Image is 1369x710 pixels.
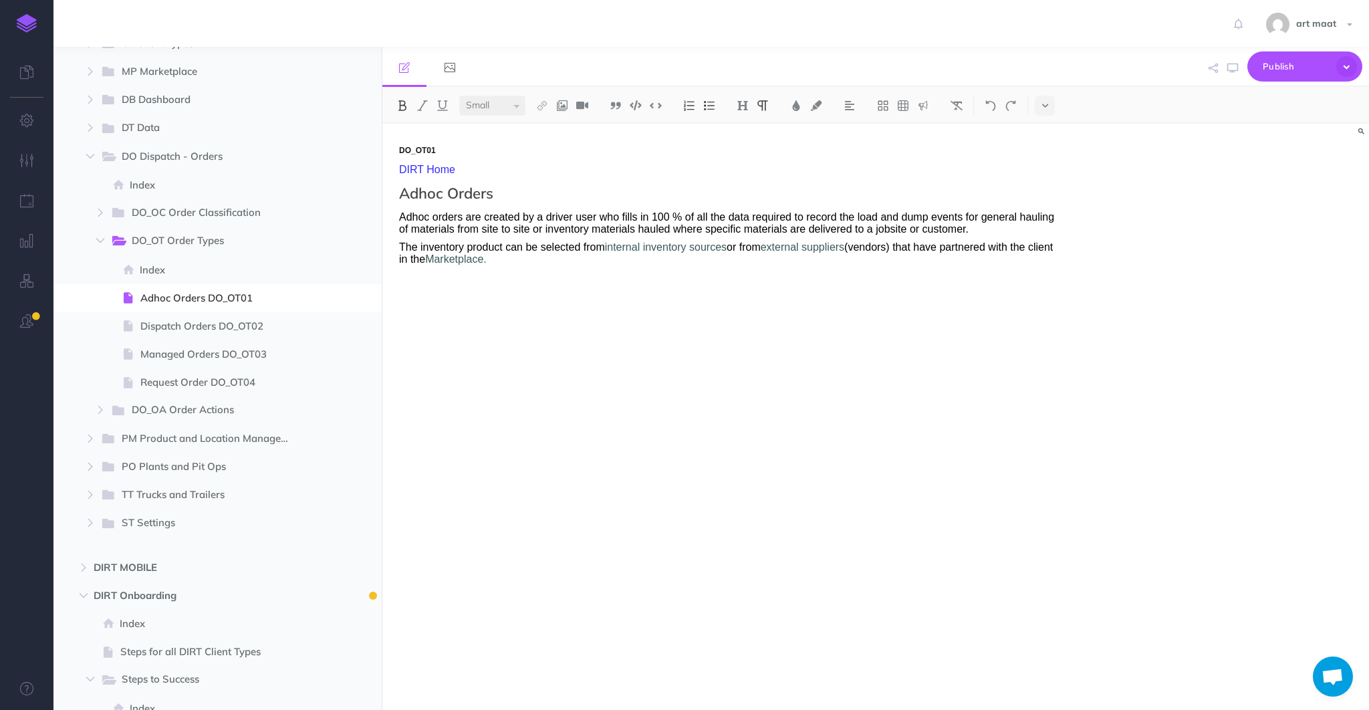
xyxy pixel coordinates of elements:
[1005,100,1017,111] img: Redo
[703,100,715,111] img: Unordered list button
[396,100,408,111] img: Bold button
[630,100,642,110] img: Code block button
[130,177,301,193] span: Index
[844,100,856,111] img: Alignment dropdown menu button
[536,100,548,111] img: Link button
[1266,13,1289,36] img: dba3bd9ff28af6bcf6f79140cf744780.jpg
[416,100,428,111] img: Italic button
[683,100,695,111] img: Ordered list button
[1247,51,1362,82] button: Publish
[897,100,909,111] img: Create table button
[399,146,436,155] span: DO_OT01
[132,233,281,250] span: DO_OT Order Types
[605,241,727,253] a: internal inventory sources
[140,318,301,334] span: Dispatch Orders DO_OT02
[140,346,301,362] span: Managed Orders DO_OT03
[122,64,281,81] span: MP Marketplace
[757,100,769,111] img: Paragraph button
[399,164,455,175] a: DIRT Home
[122,92,281,109] span: DB Dashboard
[17,14,37,33] img: logo-mark.svg
[399,185,1056,201] h2: Adhoc Orders
[399,241,1056,265] p: The inventory product can be selected from or from (vendors) that have partnered with the client ...
[1313,657,1353,697] a: Open chat
[122,487,281,504] span: TT Trucks and Trailers
[94,560,285,576] span: DIRT MOBILE
[576,100,588,111] img: Add video button
[122,671,281,689] span: Steps to Success
[761,241,844,253] a: external suppliers
[437,100,449,111] img: Underline button
[483,253,486,265] span: .
[94,588,285,604] span: DIRT Onboarding
[556,100,568,111] img: Add image button
[1289,17,1343,29] span: art maat
[122,459,281,476] span: PO Plants and Pit Ops
[120,616,301,632] span: Index
[985,100,997,111] img: Undo
[140,262,301,278] span: Index
[737,100,749,111] img: Headings dropdown button
[122,431,303,448] span: PM Product and Location Management
[122,148,281,166] span: DO Dispatch - Orders
[810,100,822,111] img: Text background color button
[917,100,929,111] img: Callout dropdown menu button
[610,100,622,111] img: Blockquote button
[399,211,1056,235] p: Adhoc orders are created by a driver user who fills in 100 % of all the data required to record t...
[132,205,281,222] span: DO_OC Order Classification
[122,515,281,532] span: ST Settings
[650,100,662,110] img: Inline code button
[132,402,281,419] span: DO_OA Order Actions
[140,290,301,306] span: Adhoc Orders DO_OT01
[425,253,483,265] a: Marketplace
[140,374,301,390] span: Request Order DO_OT04
[790,100,802,111] img: Text color button
[951,100,963,111] img: Clear styles button
[1263,56,1330,77] span: Publish
[120,644,301,660] span: Steps for all DIRT Client Types
[122,120,281,137] span: DT Data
